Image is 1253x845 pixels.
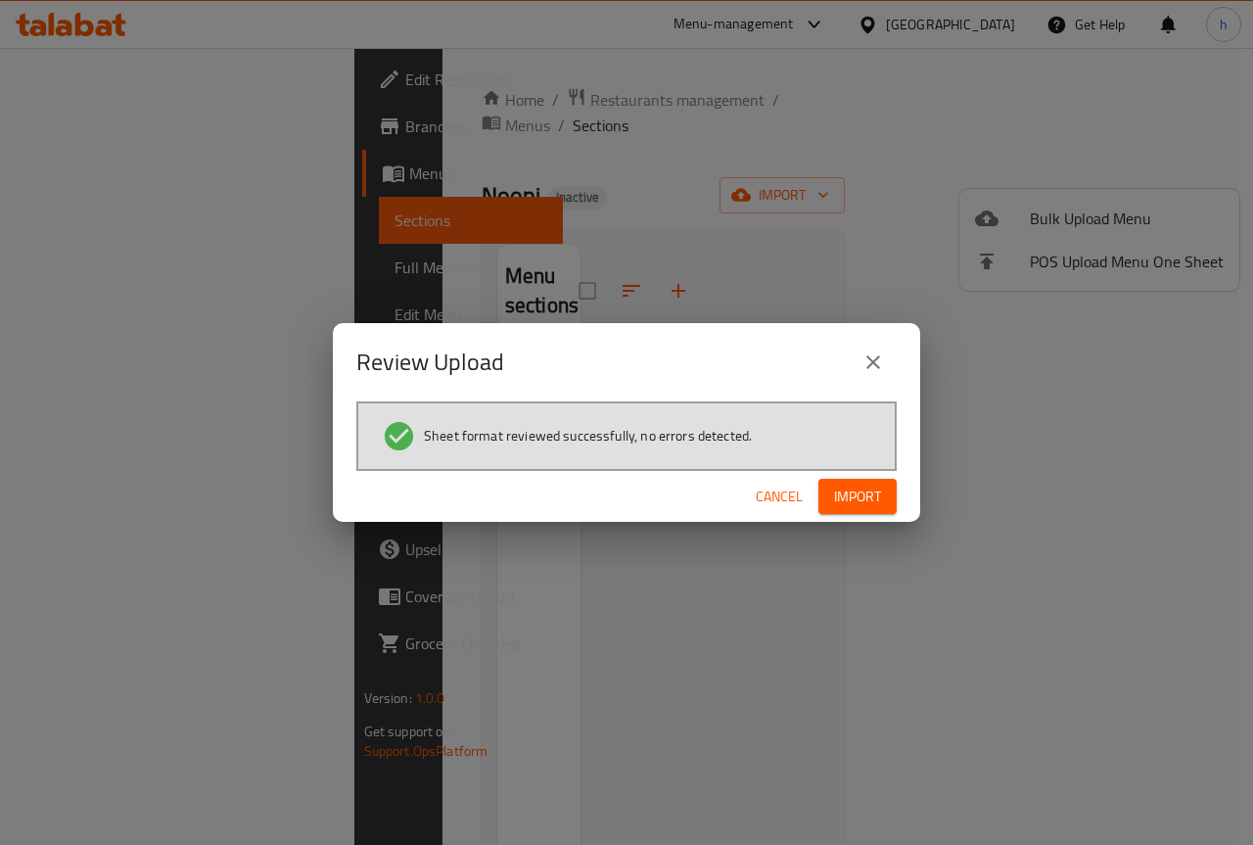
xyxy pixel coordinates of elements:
button: Cancel [748,479,811,515]
h2: Review Upload [356,347,504,378]
span: Sheet format reviewed successfully, no errors detected. [424,426,752,446]
button: close [850,339,897,386]
button: Import [818,479,897,515]
span: Cancel [756,485,803,509]
span: Import [834,485,881,509]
